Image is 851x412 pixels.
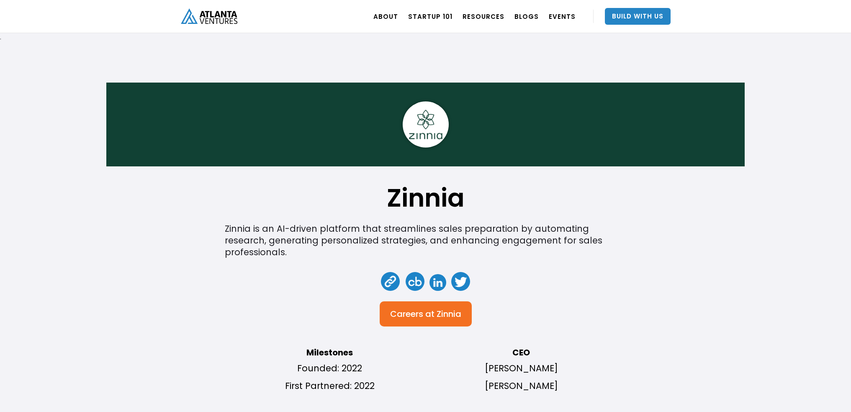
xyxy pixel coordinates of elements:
[390,310,434,318] div: Careers at
[549,5,576,28] a: EVENTS
[605,8,671,25] a: Build With Us
[238,347,421,358] h4: Milestones
[408,5,452,28] a: Startup 101
[238,379,421,393] p: First Partnered: 2022
[430,362,613,375] p: [PERSON_NAME]
[380,301,472,326] a: Careers atZinnia
[387,187,465,208] h1: Zinnia
[430,347,613,358] h4: CEO
[430,379,613,406] p: [PERSON_NAME] ‍
[514,5,539,28] a: BLOGS
[373,5,398,28] a: ABOUT
[437,310,461,318] div: Zinnia
[225,223,627,258] div: Zinnia is an AI-driven platform that streamlines sales preparation by automating research, genera...
[238,362,421,375] p: Founded: 2022
[463,5,504,28] a: RESOURCES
